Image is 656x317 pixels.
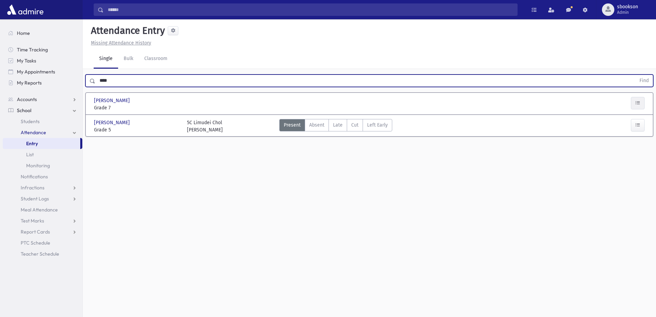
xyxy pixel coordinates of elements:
a: My Tasks [3,55,82,66]
button: Find [635,75,653,87]
span: Left Early [367,121,388,129]
a: Home [3,28,82,39]
span: Students [21,118,40,125]
a: Student Logs [3,193,82,204]
a: Infractions [3,182,82,193]
span: Meal Attendance [21,207,58,213]
span: My Appointments [17,69,55,75]
a: School [3,105,82,116]
span: Entry [26,140,38,147]
span: Time Tracking [17,47,48,53]
a: Single [94,49,118,69]
div: 5C Limudei Chol [PERSON_NAME] [187,119,223,133]
a: Classroom [139,49,173,69]
a: Accounts [3,94,82,105]
a: Bulk [118,49,139,69]
a: Monitoring [3,160,82,171]
input: Search [104,3,517,16]
span: School [17,107,31,113]
span: Student Logs [21,196,49,202]
span: Attendance [21,129,46,136]
span: [PERSON_NAME] [94,119,131,126]
span: List [26,151,34,158]
a: My Reports [3,77,82,88]
a: Students [3,116,82,127]
span: Late [333,121,343,129]
img: AdmirePro [6,3,45,17]
span: Infractions [21,185,44,191]
span: Cut [351,121,358,129]
a: Attendance [3,127,82,138]
a: Test Marks [3,215,82,226]
span: [PERSON_NAME] [94,97,131,104]
a: List [3,149,82,160]
span: Grade 7 [94,104,180,111]
a: Meal Attendance [3,204,82,215]
span: Teacher Schedule [21,251,59,257]
div: AttTypes [279,119,392,133]
span: Test Marks [21,218,44,224]
a: Entry [3,138,80,149]
u: Missing Attendance History [91,40,151,46]
span: My Reports [17,80,42,86]
span: PTC Schedule [21,240,50,246]
span: Monitoring [26,162,50,169]
a: Teacher Schedule [3,248,82,259]
span: Absent [309,121,324,129]
a: Time Tracking [3,44,82,55]
span: Present [284,121,301,129]
a: Missing Attendance History [88,40,151,46]
a: Report Cards [3,226,82,237]
span: Notifications [21,174,48,180]
span: sbookson [617,4,638,10]
a: PTC Schedule [3,237,82,248]
span: Report Cards [21,229,50,235]
span: My Tasks [17,58,36,64]
a: My Appointments [3,66,82,77]
span: Admin [617,10,638,15]
a: Notifications [3,171,82,182]
span: Accounts [17,96,37,102]
span: Home [17,30,30,36]
span: Grade 5 [94,126,180,133]
h5: Attendance Entry [88,25,165,37]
